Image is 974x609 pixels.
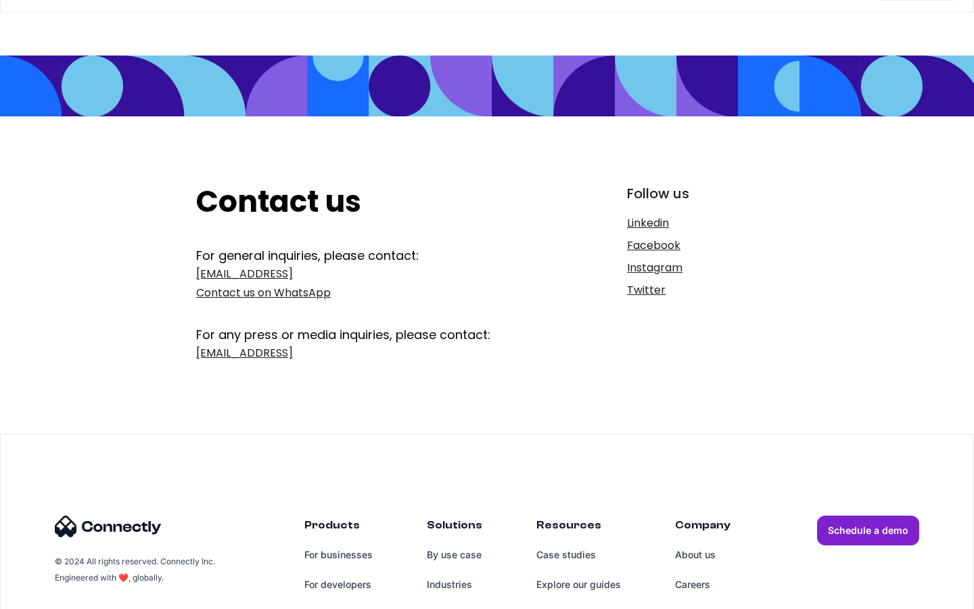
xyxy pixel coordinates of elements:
div: For any press or media inquiries, please contact: [196,306,539,344]
div: Follow us [627,184,778,203]
a: Case studies [536,540,621,570]
img: Connectly Logo [55,516,162,537]
h2: Contact us [196,184,539,220]
a: Explore our guides [536,570,621,600]
a: [EMAIL_ADDRESS]Contact us on WhatsApp [196,265,539,302]
div: © 2024 All rights reserved. Connectly Inc. Engineered with ❤️, globally. [55,554,217,586]
a: Facebook [627,236,778,255]
a: By use case [427,540,482,570]
a: Careers [675,570,730,600]
a: Linkedin [627,214,778,233]
form: Get In Touch Form [196,247,539,366]
a: About us [675,540,730,570]
div: Products [304,516,373,540]
ul: Language list [27,585,81,604]
a: For businesses [304,540,373,570]
div: Solutions [427,516,482,540]
a: [EMAIL_ADDRESS] [196,344,539,363]
div: Resources [536,516,621,540]
div: Company [675,516,730,540]
aside: Language selected: English [14,585,81,604]
a: Twitter [627,281,778,300]
a: Instagram [627,258,778,277]
a: Schedule a demo [817,516,919,545]
div: For general inquiries, please contact: [196,247,539,265]
a: For developers [304,570,373,600]
a: Industries [427,570,482,600]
